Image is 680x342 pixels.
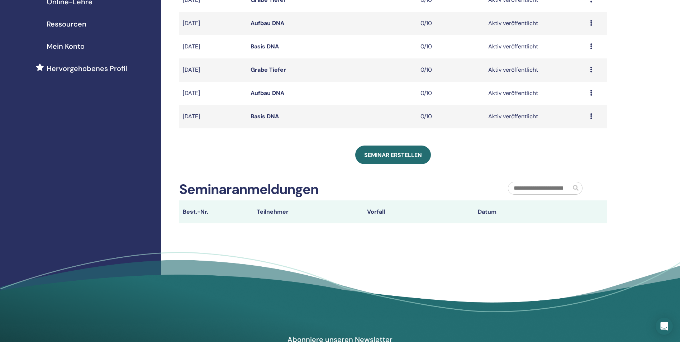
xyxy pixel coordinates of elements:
[47,63,127,74] span: Hervorgehobenes Profil
[474,200,585,223] th: Datum
[417,12,485,35] td: 0/10
[179,181,318,198] h2: Seminaranmeldungen
[417,35,485,58] td: 0/10
[251,43,279,50] a: Basis DNA
[251,19,284,27] a: Aufbau DNA
[417,82,485,105] td: 0/10
[179,82,247,105] td: [DATE]
[179,12,247,35] td: [DATE]
[485,82,586,105] td: Aktiv veröffentlicht
[47,41,85,52] span: Mein Konto
[364,151,422,159] span: Seminar erstellen
[179,200,253,223] th: Best.-Nr.
[251,113,279,120] a: Basis DNA
[363,200,474,223] th: Vorfall
[179,35,247,58] td: [DATE]
[417,58,485,82] td: 0/10
[253,200,363,223] th: Teilnehmer
[251,89,284,97] a: Aufbau DNA
[417,105,485,128] td: 0/10
[355,146,431,164] a: Seminar erstellen
[485,35,586,58] td: Aktiv veröffentlicht
[485,12,586,35] td: Aktiv veröffentlicht
[251,66,286,73] a: Grabe Tiefer
[485,105,586,128] td: Aktiv veröffentlicht
[179,58,247,82] td: [DATE]
[485,58,586,82] td: Aktiv veröffentlicht
[656,318,673,335] div: Open Intercom Messenger
[47,19,86,29] span: Ressourcen
[179,105,247,128] td: [DATE]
